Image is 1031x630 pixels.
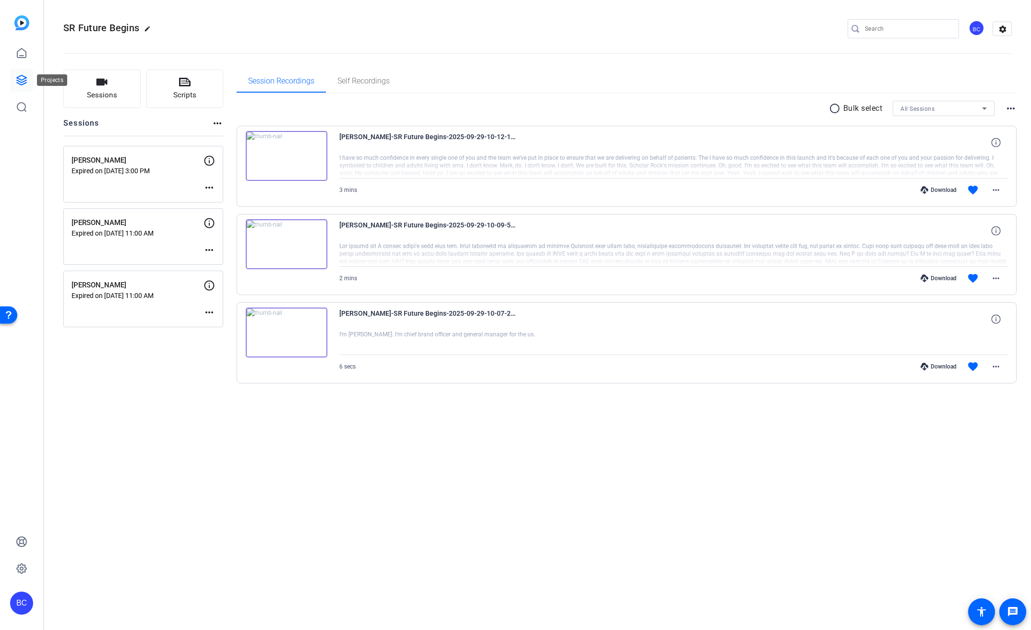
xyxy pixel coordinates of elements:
[976,606,987,618] mat-icon: accessibility
[14,15,29,30] img: blue-gradient.svg
[339,308,517,331] span: [PERSON_NAME]-SR Future Begins-2025-09-29-10-07-28-038-0
[339,363,356,370] span: 6 secs
[990,273,1002,284] mat-icon: more_horiz
[72,229,204,237] p: Expired on [DATE] 11:00 AM
[248,77,314,85] span: Session Recordings
[969,20,985,37] ngx-avatar: Brian Curp
[916,274,961,282] div: Download
[916,363,961,370] div: Download
[204,244,215,256] mat-icon: more_horiz
[990,361,1002,372] mat-icon: more_horiz
[72,280,204,291] p: [PERSON_NAME]
[63,70,141,108] button: Sessions
[204,307,215,318] mat-icon: more_horiz
[72,155,204,166] p: [PERSON_NAME]
[87,90,117,101] span: Sessions
[246,219,327,269] img: thumb-nail
[969,20,984,36] div: BC
[843,103,883,114] p: Bulk select
[1007,606,1019,618] mat-icon: message
[900,106,935,112] span: All Sessions
[993,22,1012,36] mat-icon: settings
[967,184,979,196] mat-icon: favorite
[173,90,196,101] span: Scripts
[146,70,224,108] button: Scripts
[339,131,517,154] span: [PERSON_NAME]-SR Future Begins-2025-09-29-10-12-19-786-0
[339,219,517,242] span: [PERSON_NAME]-SR Future Begins-2025-09-29-10-09-53-102-0
[339,275,357,282] span: 2 mins
[990,184,1002,196] mat-icon: more_horiz
[63,118,99,136] h2: Sessions
[63,22,139,34] span: SR Future Begins
[144,25,156,37] mat-icon: edit
[916,186,961,194] div: Download
[967,361,979,372] mat-icon: favorite
[337,77,390,85] span: Self Recordings
[865,23,951,35] input: Search
[72,217,204,228] p: [PERSON_NAME]
[967,273,979,284] mat-icon: favorite
[10,592,33,615] div: BC
[246,308,327,357] img: thumb-nail
[72,292,204,299] p: Expired on [DATE] 11:00 AM
[829,103,843,114] mat-icon: radio_button_unchecked
[339,187,357,193] span: 3 mins
[212,118,223,129] mat-icon: more_horiz
[37,74,67,86] div: Projects
[204,182,215,193] mat-icon: more_horiz
[246,131,327,181] img: thumb-nail
[1005,103,1017,114] mat-icon: more_horiz
[72,167,204,175] p: Expired on [DATE] 3:00 PM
